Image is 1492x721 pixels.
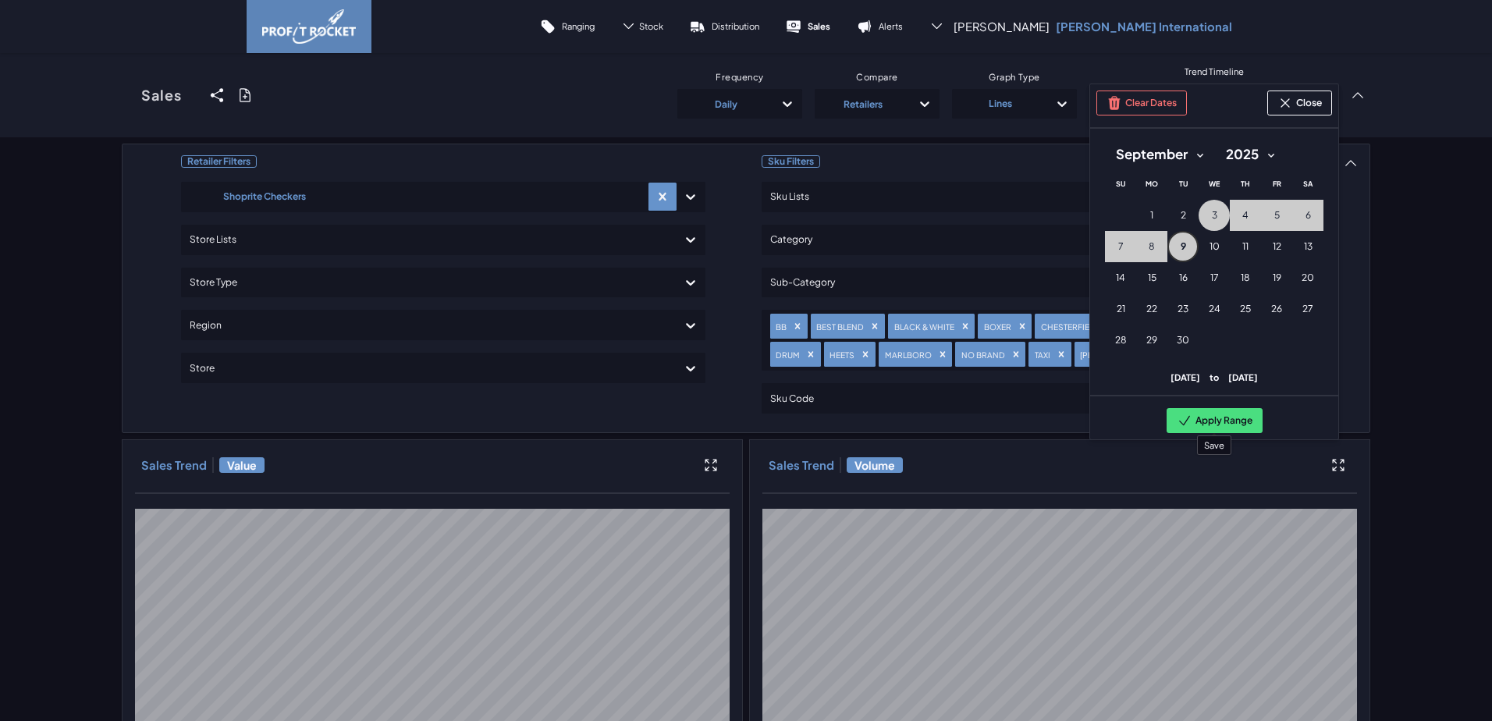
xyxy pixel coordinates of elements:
[1146,179,1158,188] span: Mo
[1209,303,1220,315] span: 24
[181,155,257,168] span: Retailer Filters
[1302,303,1313,315] span: 27
[1179,272,1188,284] span: 16
[122,70,201,120] a: Sales
[1242,240,1249,253] span: 11
[773,8,844,45] a: Sales
[879,20,903,32] p: Alerts
[890,318,957,335] div: BLACK & WHITE
[866,321,883,332] div: Remove BEST BLEND
[1116,272,1125,284] span: 14
[856,71,898,83] span: Compare
[771,346,802,363] div: DRUM
[1056,19,1232,34] p: [PERSON_NAME] International
[712,20,759,32] p: Distribution
[1096,91,1187,115] button: Clear Dates
[1305,209,1311,222] span: 6
[1303,179,1313,188] span: Sa
[1241,179,1250,188] span: Th
[802,349,819,360] div: Remove DRUM
[961,91,1040,116] div: Lines
[1178,303,1188,315] span: 23
[527,8,608,45] a: Ranging
[957,346,1007,363] div: NO BRAND
[1302,272,1314,284] span: 20
[847,457,903,473] span: Volume
[1036,318,1102,335] div: CHESTERFIELD
[1209,179,1220,188] span: We
[1146,334,1157,346] span: 29
[1267,91,1332,115] button: Close
[789,321,806,332] div: Remove BB
[1242,209,1249,222] span: 4
[857,349,874,360] div: Remove HEETS
[1179,179,1188,188] span: Tu
[1271,303,1282,315] span: 26
[979,318,1014,335] div: BOXER
[823,91,903,116] div: Retailers
[190,313,669,338] div: Region
[954,19,1050,34] span: [PERSON_NAME]
[844,8,916,45] a: Alerts
[190,184,339,209] div: Shoprite Checkers
[1105,371,1323,383] p: [DATE] [DATE]
[686,91,766,116] div: Daily
[1014,321,1031,332] div: Remove BOXER
[1200,371,1228,382] span: to
[190,227,669,252] div: Store Lists
[825,346,857,363] div: HEETS
[770,184,1249,209] div: Sku Lists
[1181,240,1186,253] span: 9
[934,349,951,360] div: Remove MARLBORO
[1273,240,1281,253] span: 12
[1167,408,1263,433] button: Apply Range
[1274,209,1280,222] span: 5
[1210,272,1219,284] span: 17
[677,8,773,45] a: Distribution
[1030,346,1053,363] div: TAXI
[1148,272,1156,284] span: 15
[957,321,974,332] div: Remove BLACK & WHITE
[141,457,207,473] h3: Sales Trend
[562,20,595,32] p: Ranging
[880,346,934,363] div: MARLBORO
[1149,240,1155,253] span: 8
[762,155,820,168] span: Sku Filters
[1150,209,1153,222] span: 1
[1177,334,1189,346] span: 30
[769,457,834,473] h3: Sales Trend
[1117,303,1125,315] span: 21
[1273,272,1281,284] span: 19
[989,71,1040,83] span: Graph Type
[1241,272,1250,284] span: 18
[716,71,764,83] span: Frequency
[190,356,669,381] div: Store
[1185,66,1244,77] span: Trend Timeline
[1053,349,1070,360] div: Remove TAXI
[1304,240,1313,253] span: 13
[1146,303,1157,315] span: 22
[219,457,265,473] span: Value
[1007,349,1025,360] div: Remove NO BRAND
[262,9,356,44] img: image
[1075,346,1149,363] div: [PERSON_NAME]
[1210,240,1220,253] span: 10
[1181,209,1186,222] span: 2
[639,20,663,32] span: Stock
[1116,179,1125,188] span: Su
[1118,240,1124,253] span: 7
[1240,303,1251,315] span: 25
[770,386,1249,411] div: Sku Code
[812,318,866,335] div: BEST BLEND
[1115,334,1127,346] span: 28
[190,270,669,295] div: Store Type
[770,270,1249,295] div: Sub-Category
[1273,179,1281,188] span: Fr
[808,20,830,32] p: Sales
[1212,209,1217,222] span: 3
[770,227,1249,252] div: Category
[771,318,789,335] div: BB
